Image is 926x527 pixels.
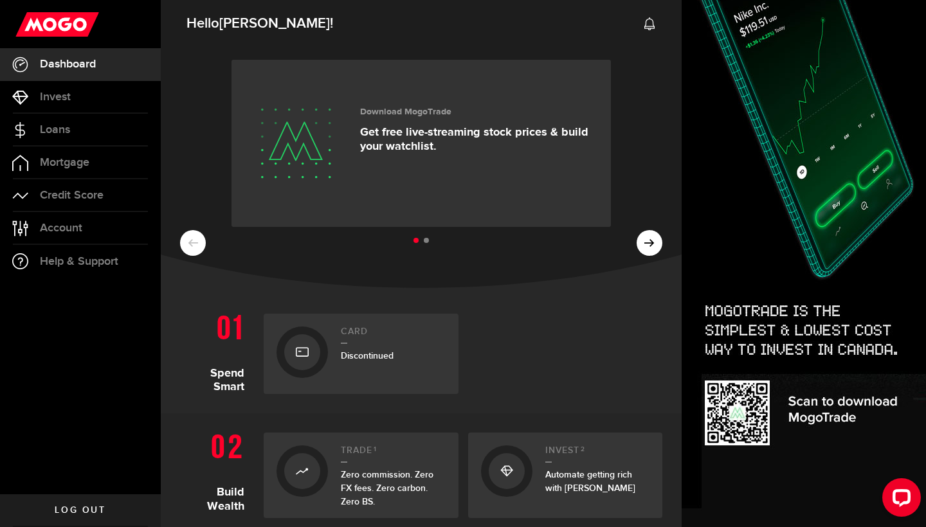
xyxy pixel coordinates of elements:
[186,10,333,37] span: Hello !
[40,157,89,168] span: Mortgage
[374,445,377,453] sup: 1
[40,222,82,234] span: Account
[341,445,446,463] h2: Trade
[341,350,394,361] span: Discontinued
[180,426,254,524] h1: Build Wealth
[40,256,118,267] span: Help & Support
[232,60,611,227] a: Download MogoTrade Get free live-streaming stock prices & build your watchlist.
[872,473,926,527] iframe: LiveChat chat widget
[40,91,71,103] span: Invest
[341,326,446,344] h2: Card
[55,506,105,515] span: Log out
[264,314,458,394] a: CardDiscontinued
[40,190,104,201] span: Credit Score
[341,469,433,507] span: Zero commission. Zero FX fees. Zero carbon. Zero BS.
[180,307,254,394] h1: Spend Smart
[468,433,663,518] a: Invest2Automate getting rich with [PERSON_NAME]
[40,124,70,136] span: Loans
[581,445,585,453] sup: 2
[360,107,592,118] h3: Download MogoTrade
[40,58,96,70] span: Dashboard
[360,125,592,154] p: Get free live-streaming stock prices & build your watchlist.
[264,433,458,518] a: Trade1Zero commission. Zero FX fees. Zero carbon. Zero BS.
[545,445,650,463] h2: Invest
[545,469,635,494] span: Automate getting rich with [PERSON_NAME]
[219,15,330,32] span: [PERSON_NAME]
